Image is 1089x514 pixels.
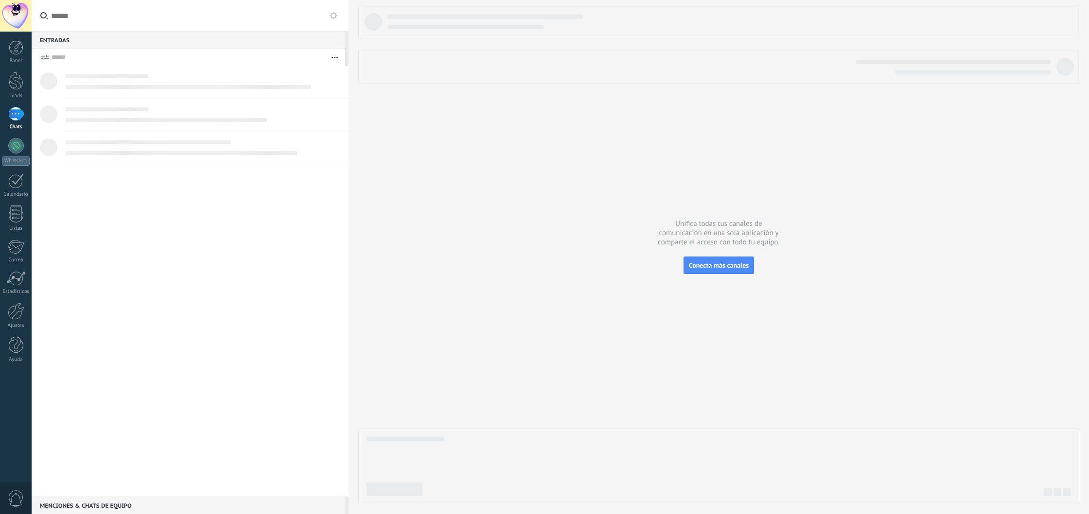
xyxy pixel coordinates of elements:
[2,225,30,232] div: Listas
[2,191,30,198] div: Calendario
[2,257,30,263] div: Correo
[32,497,345,514] div: Menciones & Chats de equipo
[2,289,30,295] div: Estadísticas
[684,257,754,274] button: Conecta más canales
[2,124,30,130] div: Chats
[2,156,30,166] div: WhatsApp
[2,357,30,363] div: Ayuda
[2,58,30,64] div: Panel
[32,31,345,49] div: Entradas
[2,93,30,99] div: Leads
[2,323,30,329] div: Ajustes
[689,261,749,270] span: Conecta más canales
